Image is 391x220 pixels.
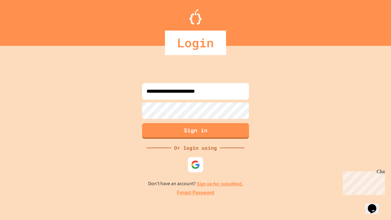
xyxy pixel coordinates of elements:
iframe: chat widget [340,169,385,195]
button: Sign in [142,123,249,139]
div: Or login using [171,144,220,152]
div: Chat with us now!Close [2,2,42,39]
img: Logo.svg [189,9,202,24]
a: Sign up for JuiceMind. [197,181,243,187]
a: Forgot Password [177,189,214,196]
p: Don't have an account? [148,180,243,188]
img: google-icon.svg [191,160,200,169]
div: Login [165,31,226,55]
iframe: chat widget [365,196,385,214]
